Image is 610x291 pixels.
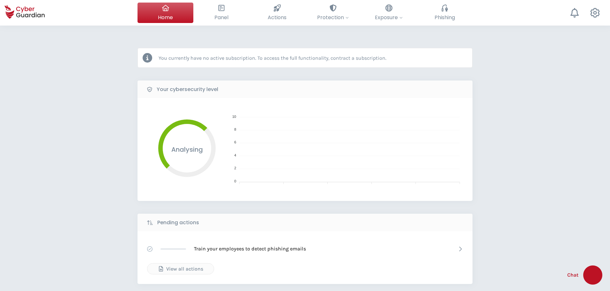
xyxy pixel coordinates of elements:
[232,115,236,119] tspan: 10
[147,263,214,274] button: View all actions
[159,55,386,61] p: You currently have no active subscription. To access the full functionality, contract a subscript...
[194,245,306,252] p: Train your employees to detect phishing emails
[234,127,236,131] tspan: 8
[157,86,218,93] b: Your cybersecurity level
[417,3,472,23] button: Phishing
[138,3,193,23] button: Home
[234,179,236,183] tspan: 0
[193,3,249,23] button: Panel
[305,3,361,23] button: Protection
[268,13,286,21] span: Actions
[234,140,236,144] tspan: 6
[361,3,417,23] button: Exposure
[583,265,604,285] iframe: chat widget
[152,265,209,273] div: View all actions
[567,271,578,279] span: Chat
[171,145,203,154] span: Analysing
[317,13,349,21] span: Protection
[234,166,236,170] tspan: 2
[158,13,173,21] span: Home
[214,13,228,21] span: Panel
[435,13,455,21] span: Phishing
[375,13,403,21] span: Exposure
[157,219,199,226] b: Pending actions
[234,153,236,157] tspan: 4
[249,3,305,23] button: Actions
